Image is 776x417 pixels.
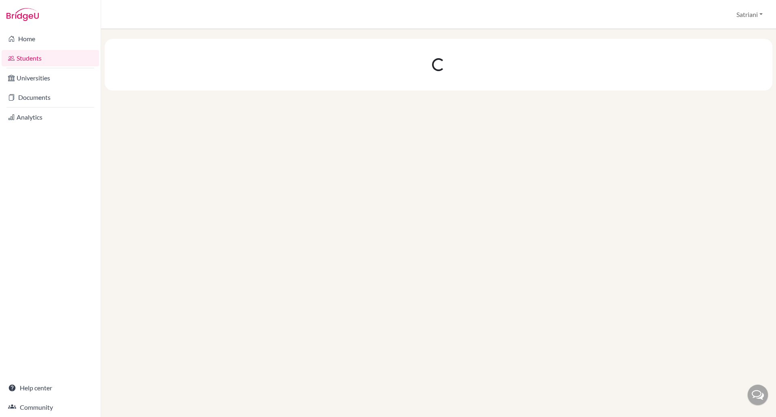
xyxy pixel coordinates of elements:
[2,380,99,396] a: Help center
[6,8,39,21] img: Bridge-U
[2,109,99,125] a: Analytics
[2,50,99,66] a: Students
[2,399,99,415] a: Community
[2,89,99,105] a: Documents
[2,70,99,86] a: Universities
[733,7,766,22] button: Satriani
[2,31,99,47] a: Home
